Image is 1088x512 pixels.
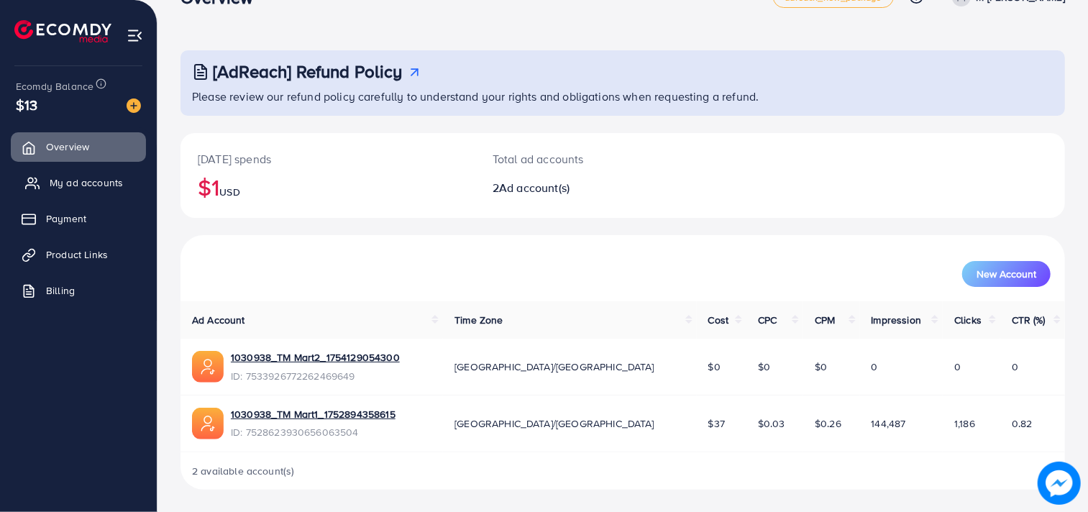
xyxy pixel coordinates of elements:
a: My ad accounts [11,168,146,197]
img: image [127,99,141,113]
span: Ad Account [192,313,245,327]
span: [GEOGRAPHIC_DATA]/[GEOGRAPHIC_DATA] [454,416,654,431]
span: 1,186 [954,416,975,431]
img: menu [127,27,143,44]
span: [GEOGRAPHIC_DATA]/[GEOGRAPHIC_DATA] [454,360,654,374]
a: Product Links [11,240,146,269]
span: 144,487 [872,416,906,431]
span: Impression [872,313,922,327]
span: CPM [815,313,835,327]
span: Billing [46,283,75,298]
span: ID: 7533926772262469649 [231,369,400,383]
span: USD [219,185,239,199]
span: $0.26 [815,416,841,431]
img: ic-ads-acc.e4c84228.svg [192,351,224,383]
a: 1030938_TM Mart1_1752894358615 [231,407,396,421]
span: 0 [1012,360,1018,374]
a: Overview [11,132,146,161]
span: Product Links [46,247,108,262]
span: $37 [708,416,725,431]
h2: 2 [493,181,680,195]
span: Payment [46,211,86,226]
span: New Account [977,269,1036,279]
span: Time Zone [454,313,503,327]
span: $0 [758,360,770,374]
span: Clicks [954,313,982,327]
img: ic-ads-acc.e4c84228.svg [192,408,224,439]
a: Payment [11,204,146,233]
span: 2 available account(s) [192,464,295,478]
span: 0 [872,360,878,374]
a: 1030938_TM Mart2_1754129054300 [231,350,400,365]
span: $0 [815,360,827,374]
p: Please review our refund policy carefully to understand your rights and obligations when requesti... [192,88,1056,105]
a: Billing [11,276,146,305]
h3: [AdReach] Refund Policy [213,61,403,82]
span: Ad account(s) [499,180,570,196]
span: CPC [758,313,777,327]
img: image [1042,466,1076,500]
span: My ad accounts [50,175,123,190]
span: Overview [46,140,89,154]
span: CTR (%) [1012,313,1046,327]
span: $0 [708,360,721,374]
h2: $1 [198,173,458,201]
p: [DATE] spends [198,150,458,168]
span: $13 [16,94,37,115]
span: Cost [708,313,729,327]
span: 0.82 [1012,416,1033,431]
span: Ecomdy Balance [16,79,93,93]
p: Total ad accounts [493,150,680,168]
span: $0.03 [758,416,785,431]
span: 0 [954,360,961,374]
span: ID: 7528623930656063504 [231,425,396,439]
img: logo [14,20,111,42]
button: New Account [962,261,1051,287]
